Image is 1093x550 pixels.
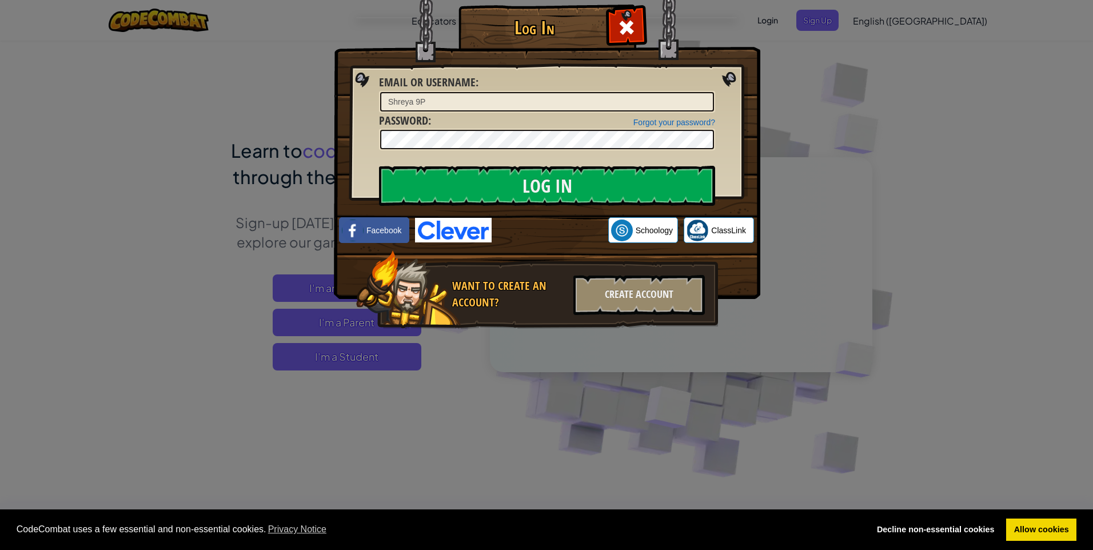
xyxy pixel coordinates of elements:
h1: Log In [461,18,607,38]
span: CodeCombat uses a few essential and non-essential cookies. [17,521,860,538]
label: : [379,113,431,129]
input: Log In [379,166,715,206]
a: learn more about cookies [266,521,329,538]
span: Facebook [366,225,401,236]
img: classlink-logo-small.png [687,220,708,241]
iframe: Sign in with Google Button [492,218,608,243]
div: Want to create an account? [452,278,567,310]
img: clever-logo-blue.png [415,218,492,242]
img: schoology.png [611,220,633,241]
a: deny cookies [869,519,1002,541]
img: facebook_small.png [342,220,364,241]
span: Schoology [636,225,673,236]
label: : [379,74,478,91]
div: Create Account [573,275,705,315]
a: allow cookies [1006,519,1076,541]
a: Forgot your password? [633,118,715,127]
span: Email or Username [379,74,476,90]
span: Password [379,113,428,128]
span: ClassLink [711,225,746,236]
